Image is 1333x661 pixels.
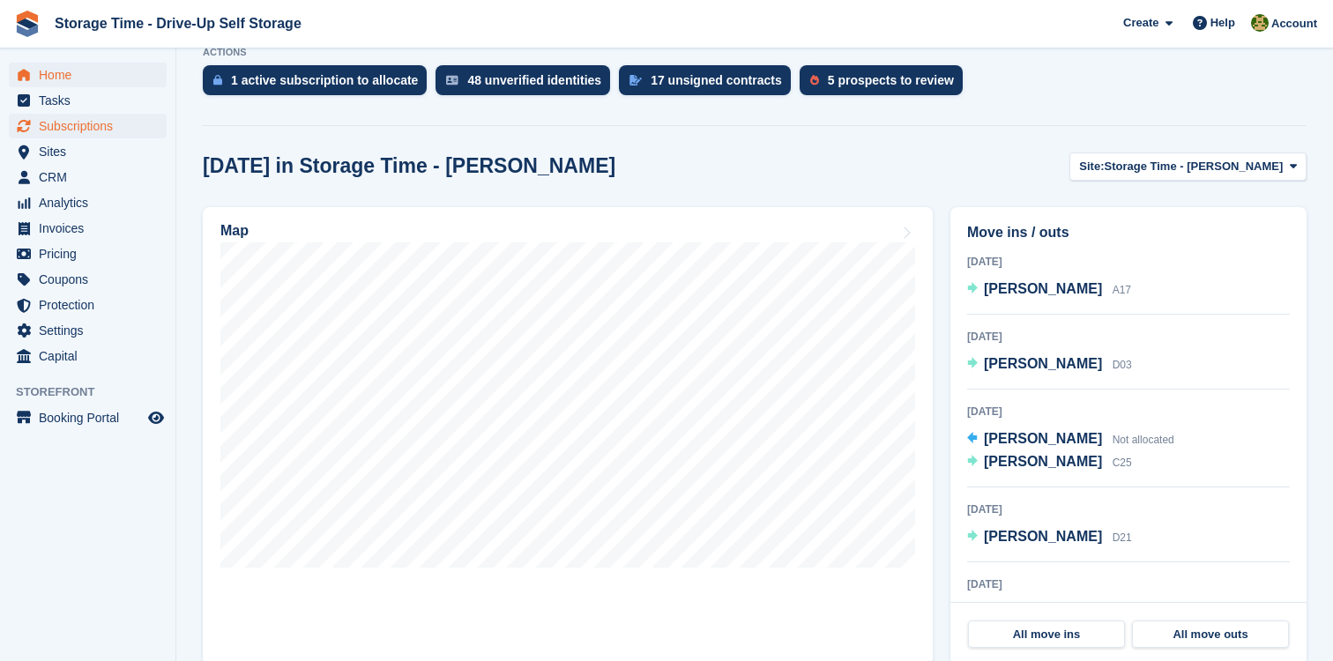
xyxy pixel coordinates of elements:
[231,73,418,87] div: 1 active subscription to allocate
[1113,457,1132,469] span: C25
[984,281,1102,296] span: [PERSON_NAME]
[967,451,1132,474] a: [PERSON_NAME] C25
[467,73,601,87] div: 48 unverified identities
[1113,284,1131,296] span: A17
[828,73,954,87] div: 5 prospects to review
[967,222,1290,243] h2: Move ins / outs
[968,620,1125,649] a: All move ins
[984,356,1102,371] span: [PERSON_NAME]
[39,344,145,368] span: Capital
[9,216,167,241] a: menu
[39,241,145,266] span: Pricing
[967,353,1132,376] a: [PERSON_NAME] D03
[967,526,1132,549] a: [PERSON_NAME] D21
[9,165,167,189] a: menu
[203,154,615,178] h2: [DATE] in Storage Time - [PERSON_NAME]
[967,576,1290,592] div: [DATE]
[48,9,309,38] a: Storage Time - Drive-Up Self Storage
[16,383,175,401] span: Storefront
[203,47,1307,58] p: ACTIONS
[810,75,819,85] img: prospect-51fa495bee0391a8d652442698ab0144808aea92771e9ea1ae160a38d050c398.svg
[9,63,167,87] a: menu
[651,73,782,87] div: 17 unsigned contracts
[9,241,167,266] a: menu
[9,318,167,343] a: menu
[39,216,145,241] span: Invoices
[967,428,1174,451] a: [PERSON_NAME] Not allocated
[39,165,145,189] span: CRM
[39,318,145,343] span: Settings
[9,139,167,164] a: menu
[984,454,1102,469] span: [PERSON_NAME]
[967,501,1290,517] div: [DATE]
[1069,152,1307,182] button: Site: Storage Time - [PERSON_NAME]
[800,65,972,104] a: 5 prospects to review
[9,405,167,430] a: menu
[1079,158,1104,175] span: Site:
[39,293,145,317] span: Protection
[1113,359,1132,371] span: D03
[984,431,1102,446] span: [PERSON_NAME]
[619,65,800,104] a: 17 unsigned contracts
[629,75,642,85] img: contract_signature_icon-13c848040528278c33f63329250d36e43548de30e8caae1d1a13099fd9432cc5.svg
[39,190,145,215] span: Analytics
[39,139,145,164] span: Sites
[967,279,1131,301] a: [PERSON_NAME] A17
[1132,620,1289,649] a: All move outs
[9,190,167,215] a: menu
[9,344,167,368] a: menu
[967,329,1290,345] div: [DATE]
[984,529,1102,544] span: [PERSON_NAME]
[1113,434,1174,446] span: Not allocated
[9,88,167,113] a: menu
[39,114,145,138] span: Subscriptions
[39,63,145,87] span: Home
[9,267,167,292] a: menu
[9,114,167,138] a: menu
[1105,158,1284,175] span: Storage Time - [PERSON_NAME]
[39,405,145,430] span: Booking Portal
[1210,14,1235,32] span: Help
[446,75,458,85] img: verify_identity-adf6edd0f0f0b5bbfe63781bf79b02c33cf7c696d77639b501bdc392416b5a36.svg
[203,65,436,104] a: 1 active subscription to allocate
[220,223,249,239] h2: Map
[967,404,1290,420] div: [DATE]
[14,11,41,37] img: stora-icon-8386f47178a22dfd0bd8f6a31ec36ba5ce8667c1dd55bd0f319d3a0aa187defe.svg
[1271,15,1317,33] span: Account
[9,293,167,317] a: menu
[39,88,145,113] span: Tasks
[39,267,145,292] span: Coupons
[967,254,1290,270] div: [DATE]
[145,407,167,428] a: Preview store
[213,74,222,85] img: active_subscription_to_allocate_icon-d502201f5373d7db506a760aba3b589e785aa758c864c3986d89f69b8ff3...
[1123,14,1158,32] span: Create
[436,65,619,104] a: 48 unverified identities
[1251,14,1269,32] img: Zain Sarwar
[1113,531,1132,544] span: D21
